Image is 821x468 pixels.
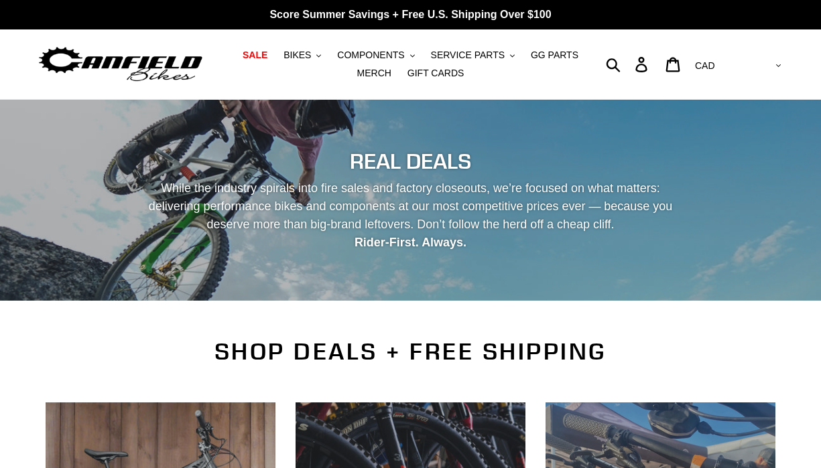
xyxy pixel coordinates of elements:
span: MERCH [357,68,391,79]
button: COMPONENTS [330,46,421,64]
h2: REAL DEALS [46,149,776,174]
p: While the industry spirals into fire sales and factory closeouts, we’re focused on what matters: ... [137,179,685,252]
span: GIFT CARDS [407,68,464,79]
span: SERVICE PARTS [431,50,505,61]
button: SERVICE PARTS [424,46,521,64]
a: GIFT CARDS [401,64,471,82]
span: COMPONENTS [337,50,404,61]
h2: SHOP DEALS + FREE SHIPPING [46,337,776,366]
span: GG PARTS [531,50,578,61]
a: GG PARTS [524,46,585,64]
button: BIKES [277,46,328,64]
span: BIKES [283,50,311,61]
a: SALE [236,46,274,64]
strong: Rider-First. Always. [355,236,466,249]
img: Canfield Bikes [37,44,204,86]
a: MERCH [351,64,398,82]
span: SALE [243,50,267,61]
